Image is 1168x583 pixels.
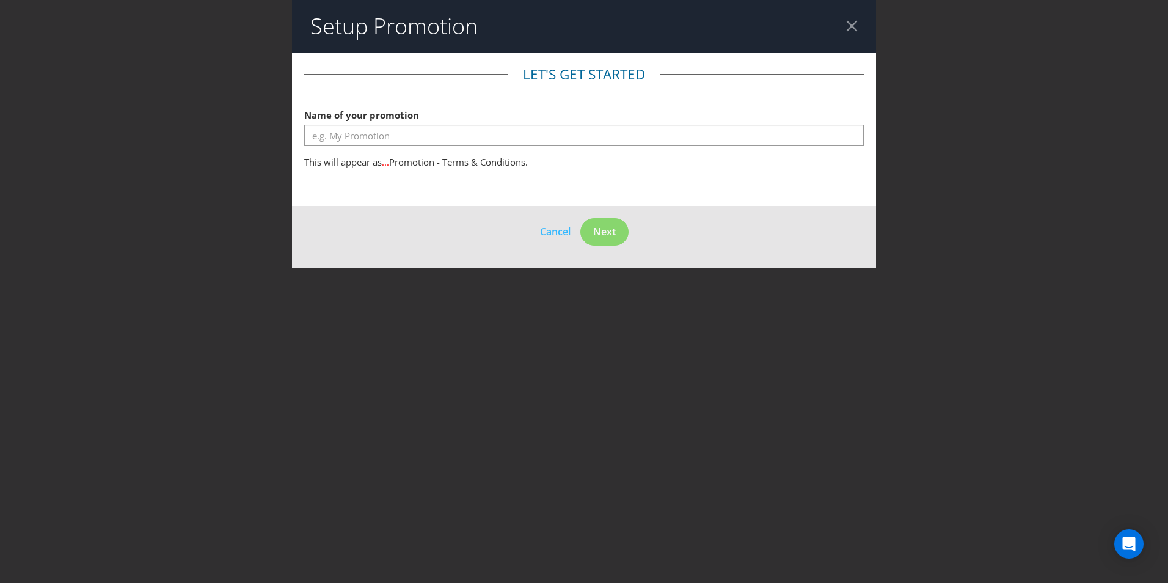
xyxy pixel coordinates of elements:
span: This will appear as [304,156,382,168]
div: Open Intercom Messenger [1114,529,1144,559]
legend: Let's get started [508,65,660,84]
input: e.g. My Promotion [304,125,864,146]
button: Next [580,218,629,246]
span: Cancel [540,225,571,238]
button: Cancel [539,224,571,240]
span: Next [593,225,616,238]
h2: Setup Promotion [310,14,478,38]
span: Promotion - Terms & Conditions. [389,156,528,168]
span: Name of your promotion [304,109,419,121]
span: ... [382,156,389,168]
